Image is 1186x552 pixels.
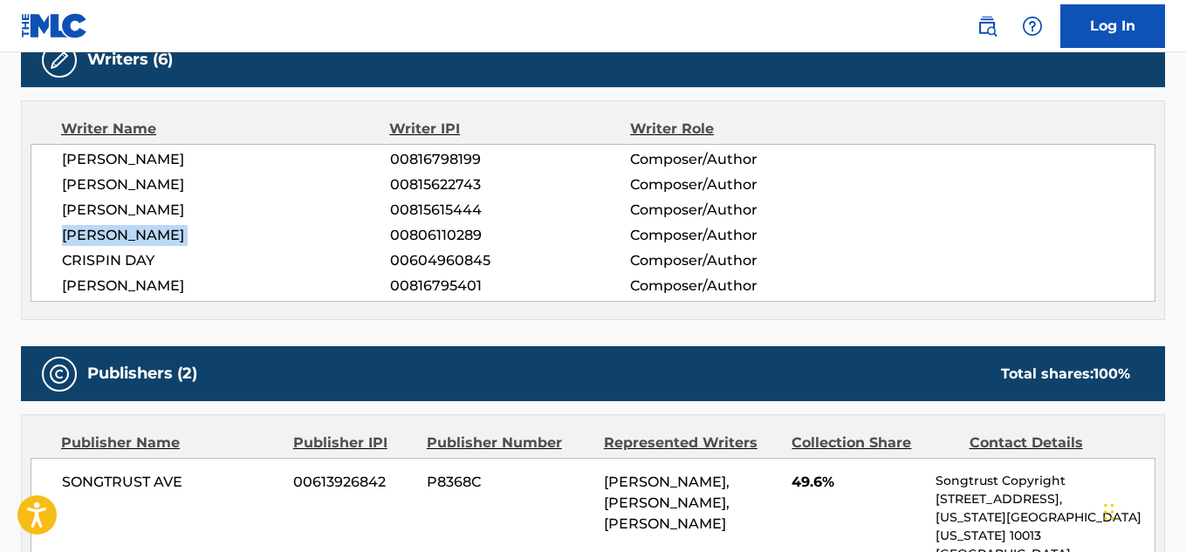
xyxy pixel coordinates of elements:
[970,9,1004,44] a: Public Search
[62,200,390,221] span: [PERSON_NAME]
[87,50,173,70] h5: Writers (6)
[62,174,390,195] span: [PERSON_NAME]
[389,119,630,140] div: Writer IPI
[1099,468,1186,552] iframe: Chat Widget
[1093,365,1130,382] span: 100 %
[630,174,848,195] span: Composer/Author
[970,433,1134,453] div: Contact Details
[630,119,849,140] div: Writer Role
[792,433,956,453] div: Collection Share
[936,472,1155,490] p: Songtrust Copyright
[427,472,591,493] span: P8368C
[604,474,730,532] span: [PERSON_NAME], [PERSON_NAME], [PERSON_NAME]
[62,225,390,246] span: [PERSON_NAME]
[62,276,390,296] span: [PERSON_NAME]
[977,16,997,37] img: search
[1060,4,1165,48] a: Log In
[936,490,1155,508] p: [STREET_ADDRESS],
[1104,486,1114,538] div: Drag
[390,200,630,221] span: 00815615444
[49,364,70,385] img: Publishers
[630,276,848,296] span: Composer/Author
[390,174,630,195] span: 00815622743
[792,472,922,493] span: 49.6%
[1022,16,1043,37] img: help
[390,225,630,246] span: 00806110289
[293,433,414,453] div: Publisher IPI
[936,508,1155,545] p: [US_STATE][GEOGRAPHIC_DATA][US_STATE] 10013
[390,276,630,296] span: 00816795401
[390,149,630,170] span: 00816798199
[62,472,280,493] span: SONGTRUST AVE
[604,433,779,453] div: Represented Writers
[630,200,848,221] span: Composer/Author
[61,433,280,453] div: Publisher Name
[630,149,848,170] span: Composer/Author
[1001,364,1130,385] div: Total shares:
[87,364,197,384] h5: Publishers (2)
[427,433,591,453] div: Publisher Number
[630,250,848,271] span: Composer/Author
[62,250,390,271] span: CRISPIN DAY
[1015,9,1050,44] div: Help
[62,149,390,170] span: [PERSON_NAME]
[21,13,88,38] img: MLC Logo
[630,225,848,246] span: Composer/Author
[61,119,389,140] div: Writer Name
[390,250,630,271] span: 00604960845
[49,50,70,71] img: Writers
[293,472,414,493] span: 00613926842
